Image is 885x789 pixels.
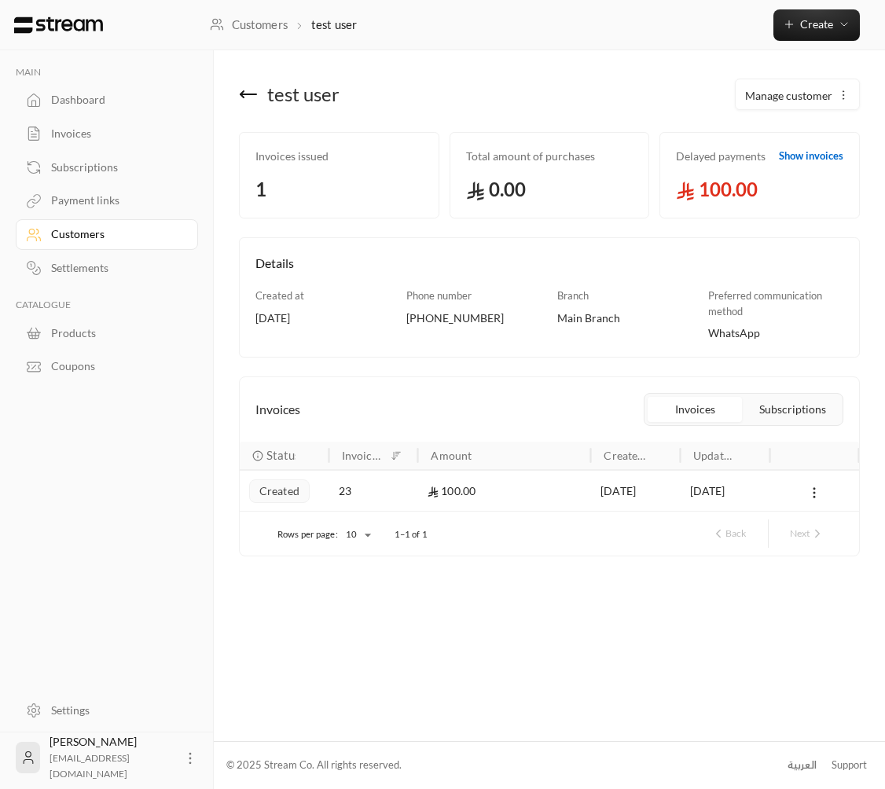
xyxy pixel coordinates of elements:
a: Invoices [16,119,198,149]
a: Show invoices [779,149,843,164]
button: Manage customer [736,79,859,111]
div: Created at [604,449,647,462]
div: 23 [339,471,409,511]
a: Dashboard [16,85,198,116]
p: CATALOGUE [16,299,198,311]
div: Updated at [693,449,736,462]
span: WhatsApp [708,326,760,339]
a: Customers [16,219,198,250]
span: Created at [255,289,304,302]
span: Invoices [255,400,300,419]
a: Customers [210,16,288,33]
div: Coupons [51,358,178,374]
div: Customers [51,226,178,242]
a: Support [827,751,872,780]
div: Products [51,325,178,341]
img: Logo [13,17,105,34]
button: Invoices [648,397,742,422]
a: Subscriptions [16,152,198,182]
a: Payment links [16,185,198,216]
div: 100.00 [428,471,582,511]
a: Delayed paymentsShow invoices 100.00 [659,132,860,218]
p: Rows per page: [277,528,338,541]
div: Payment links [51,193,178,208]
button: Create [773,9,860,41]
span: 0.00 [466,177,633,202]
span: 100.00 [676,177,843,202]
span: Branch [557,289,589,302]
span: Create [800,17,833,31]
div: Settlements [51,260,178,276]
div: [DATE] [255,310,391,326]
div: Amount [431,449,472,462]
div: © 2025 Stream Co. All rights reserved. [226,758,402,773]
span: Details [255,255,294,270]
p: MAIN [16,66,198,79]
div: 10 [338,525,376,545]
span: Preferred communication method [708,289,822,317]
span: Status [266,447,300,464]
button: Sort [387,446,406,465]
div: Invoices [51,126,178,141]
div: Invoice no. [342,449,385,462]
a: Settings [16,695,198,725]
p: test user [311,16,357,33]
a: Coupons [16,351,198,382]
div: العربية [788,758,817,773]
a: Settlements [16,253,198,284]
div: Subscriptions [51,160,178,175]
div: Dashboard [51,92,178,108]
span: Manage customer [745,87,832,104]
span: Total amount of purchases [466,149,633,164]
div: [PERSON_NAME] [50,734,173,781]
div: [DATE] [600,471,671,511]
div: [PHONE_NUMBER] [406,310,542,326]
p: 1–1 of 1 [395,528,428,541]
span: Phone number [406,289,472,302]
div: [DATE] [690,471,761,511]
button: Subscriptions [745,397,839,422]
nav: breadcrumb [210,16,357,33]
a: Products [16,317,198,348]
span: 1 [255,177,423,202]
div: Settings [51,703,178,718]
div: Main Branch [557,310,692,326]
span: Delayed payments [676,149,766,164]
span: [EMAIL_ADDRESS][DOMAIN_NAME] [50,752,130,780]
span: created [259,483,299,499]
div: test user [267,82,340,107]
span: Invoices issued [255,149,423,164]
